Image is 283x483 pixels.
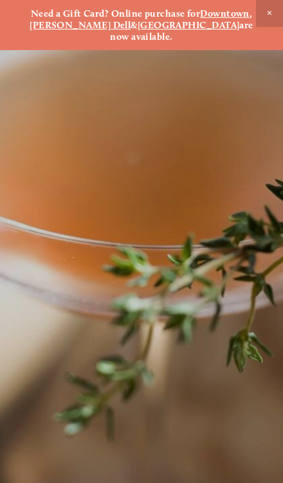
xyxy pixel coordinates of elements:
[30,19,131,31] a: [PERSON_NAME] Dell
[110,19,255,42] strong: are now available.
[200,8,250,19] a: Downtown
[250,8,252,19] strong: ,
[131,19,137,31] strong: &
[138,19,240,31] a: [GEOGRAPHIC_DATA]
[31,8,201,19] strong: Need a Gift Card? Online purchase for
